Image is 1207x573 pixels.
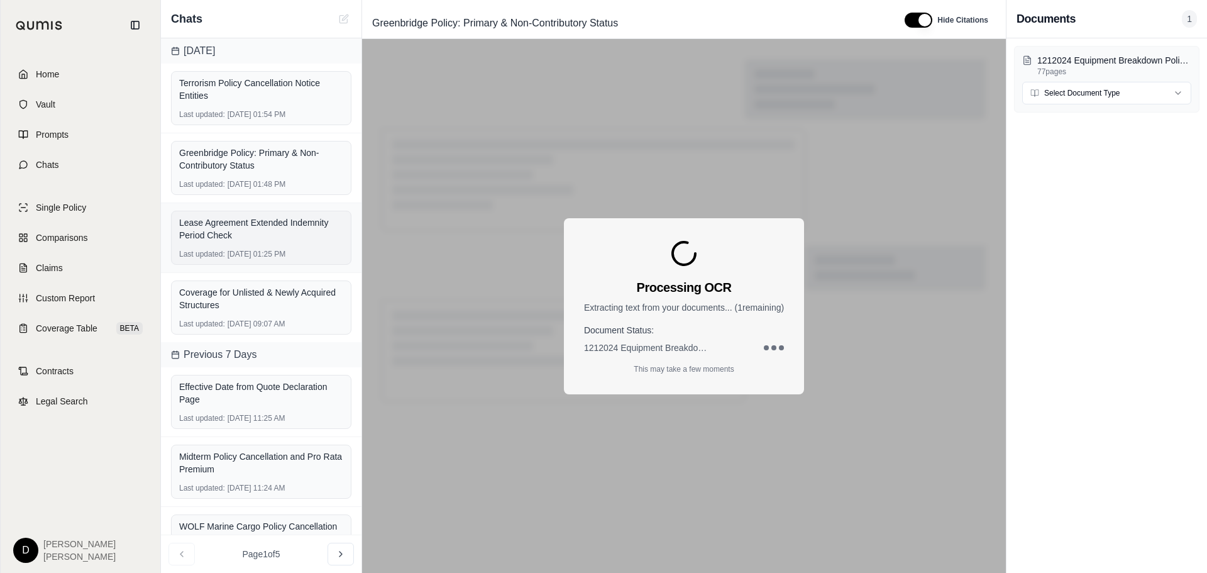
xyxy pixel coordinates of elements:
[36,98,55,111] span: Vault
[179,147,343,172] div: Greenbridge Policy: Primary & Non-Contributory Status
[8,387,153,415] a: Legal Search
[36,292,95,304] span: Custom Report
[179,319,343,329] div: [DATE] 09:07 AM
[179,319,225,329] span: Last updated:
[179,249,343,259] div: [DATE] 01:25 PM
[367,13,623,33] span: Greenbridge Policy: Primary & Non-Contributory Status
[584,342,710,354] span: 1212024 Equipment Breakdown Policy.pdf
[179,179,225,189] span: Last updated:
[36,128,69,141] span: Prompts
[179,413,343,423] div: [DATE] 11:25 AM
[36,201,86,214] span: Single Policy
[36,231,87,244] span: Comparisons
[179,109,225,120] span: Last updated:
[36,262,63,274] span: Claims
[8,284,153,312] a: Custom Report
[116,322,143,335] span: BETA
[179,286,343,311] div: Coverage for Unlisted & Newly Acquired Structures
[8,254,153,282] a: Claims
[8,121,153,148] a: Prompts
[36,365,74,377] span: Contracts
[161,38,361,64] div: [DATE]
[179,216,343,242] div: Lease Agreement Extended Indemnity Period Check
[1037,54,1191,67] p: 1212024 Equipment Breakdown Policy.pdf
[171,10,202,28] span: Chats
[367,13,890,33] div: Edit Title
[179,381,343,406] div: Effective Date from Quote Declaration Page
[8,91,153,118] a: Vault
[36,159,59,171] span: Chats
[179,109,343,120] div: [DATE] 01:54 PM
[937,15,988,25] span: Hide Citations
[8,151,153,179] a: Chats
[584,324,784,337] h4: Document Status:
[179,520,343,545] div: WOLF Marine Cargo Policy Cancellation & Premium
[243,548,280,560] span: Page 1 of 5
[1037,67,1191,77] p: 77 pages
[179,483,343,493] div: [DATE] 11:24 AM
[179,77,343,102] div: Terrorism Policy Cancellation Notice Entities
[179,450,343,476] div: Midterm Policy Cancellation and Pro Rata Premium
[634,364,734,374] p: This may take a few moments
[43,550,116,563] span: [PERSON_NAME]
[1022,54,1191,77] button: 1212024 Equipment Breakdown Policy.pdf77pages
[36,322,97,335] span: Coverage Table
[1182,10,1197,28] span: 1
[179,413,225,423] span: Last updated:
[36,395,88,408] span: Legal Search
[8,60,153,88] a: Home
[179,249,225,259] span: Last updated:
[13,538,38,563] div: D
[1017,10,1076,28] h3: Documents
[161,342,361,367] div: Previous 7 Days
[179,179,343,189] div: [DATE] 01:48 PM
[125,15,145,35] button: Collapse sidebar
[8,224,153,252] a: Comparisons
[179,483,225,493] span: Last updated:
[637,279,732,296] h3: Processing OCR
[8,357,153,385] a: Contracts
[16,21,63,30] img: Qumis Logo
[8,194,153,221] a: Single Policy
[584,301,784,314] p: Extracting text from your documents... ( 1 remaining)
[8,314,153,342] a: Coverage TableBETA
[336,11,351,26] button: Cannot create new chat while OCR is processing
[43,538,116,550] span: [PERSON_NAME]
[36,68,59,81] span: Home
